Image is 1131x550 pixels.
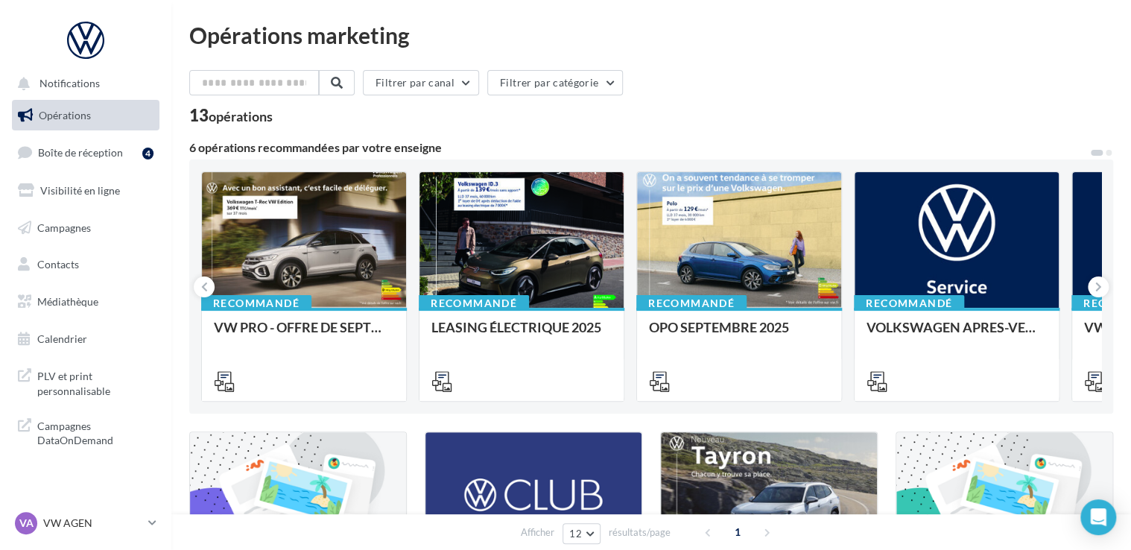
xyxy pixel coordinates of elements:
span: 1 [726,520,750,544]
span: Opérations [39,109,91,121]
span: Boîte de réception [38,146,123,159]
div: 6 opérations recommandées par votre enseigne [189,142,1089,154]
span: PLV et print personnalisable [37,366,153,398]
span: VA [19,516,34,531]
span: Notifications [39,78,100,90]
div: Recommandé [201,295,311,312]
button: 12 [563,523,601,544]
div: 4 [142,148,153,159]
span: Contacts [37,258,79,271]
p: VW AGEN [43,516,142,531]
a: Campagnes DataOnDemand [9,410,162,454]
span: Calendrier [37,332,87,345]
a: PLV et print personnalisable [9,360,162,404]
a: Opérations [9,100,162,131]
div: VW PRO - OFFRE DE SEPTEMBRE 25 [214,320,394,350]
div: Opérations marketing [189,24,1113,46]
span: Médiathèque [37,295,98,308]
a: Médiathèque [9,286,162,317]
a: VA VW AGEN [12,509,159,537]
span: résultats/page [609,525,671,540]
a: Contacts [9,249,162,280]
div: VOLKSWAGEN APRES-VENTE [867,320,1047,350]
span: Afficher [521,525,554,540]
span: Campagnes DataOnDemand [37,416,153,448]
div: Recommandé [636,295,747,312]
a: Visibilité en ligne [9,175,162,206]
div: Recommandé [854,295,964,312]
span: 12 [569,528,582,540]
span: Campagnes [37,221,91,233]
div: 13 [189,107,273,124]
a: Calendrier [9,323,162,355]
div: opérations [209,110,273,123]
div: OPO SEPTEMBRE 2025 [649,320,829,350]
span: Visibilité en ligne [40,184,120,197]
a: Campagnes [9,212,162,244]
button: Filtrer par catégorie [487,70,623,95]
button: Filtrer par canal [363,70,479,95]
div: Open Intercom Messenger [1080,499,1116,535]
div: Recommandé [419,295,529,312]
div: LEASING ÉLECTRIQUE 2025 [431,320,612,350]
a: Boîte de réception4 [9,136,162,168]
